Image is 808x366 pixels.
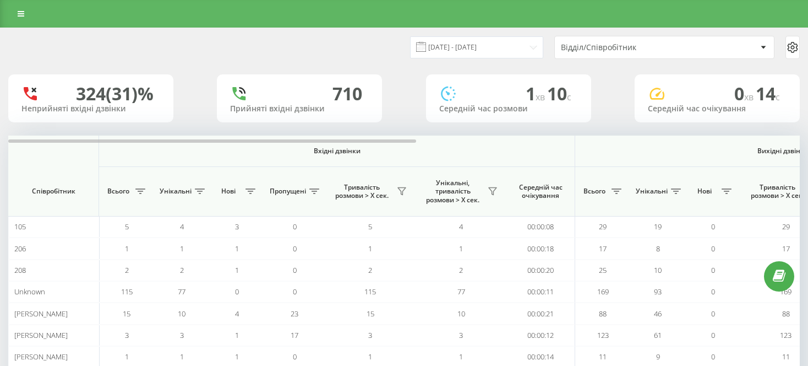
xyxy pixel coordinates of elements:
span: 123 [597,330,609,340]
span: Тривалість розмови > Х сек. [330,183,394,200]
span: 10 [457,309,465,319]
td: 00:00:20 [506,260,575,281]
span: 169 [597,287,609,297]
span: 3 [180,330,184,340]
span: 1 [235,265,239,275]
span: 15 [367,309,374,319]
span: 206 [14,244,26,254]
span: 14 [756,82,780,105]
span: 2 [368,265,372,275]
span: Середній час очікування [515,183,566,200]
td: 00:00:08 [506,216,575,238]
span: 77 [178,287,185,297]
span: 1 [235,352,239,362]
span: Нові [215,187,242,196]
span: 0 [711,352,715,362]
span: 88 [599,309,607,319]
td: 00:00:11 [506,281,575,303]
span: 0 [711,309,715,319]
div: Середній час очікування [648,104,787,114]
span: Всього [581,187,608,196]
span: 29 [782,222,790,232]
span: 1 [125,244,129,254]
span: 3 [459,330,463,340]
span: 0 [734,82,756,105]
span: 0 [293,352,297,362]
span: 3 [235,222,239,232]
span: 1 [235,330,239,340]
span: 1 [526,82,547,105]
div: Прийняті вхідні дзвінки [230,104,369,114]
span: Нові [691,187,718,196]
span: 4 [459,222,463,232]
div: Відділ/Співробітник [561,43,692,52]
span: 115 [121,287,133,297]
span: 0 [711,265,715,275]
span: 0 [711,222,715,232]
span: 1 [368,352,372,362]
span: 61 [654,330,662,340]
span: 2 [180,265,184,275]
span: [PERSON_NAME] [14,330,68,340]
span: 8 [656,244,660,254]
span: 1 [459,244,463,254]
span: 0 [711,244,715,254]
span: Унікальні [636,187,668,196]
span: 17 [291,330,298,340]
span: 46 [654,309,662,319]
span: 10 [547,82,571,105]
span: c [567,91,571,103]
span: 2 [125,265,129,275]
span: 19 [654,222,662,232]
span: 5 [368,222,372,232]
span: 25 [599,265,607,275]
span: 3 [125,330,129,340]
span: 0 [293,265,297,275]
span: 0 [293,222,297,232]
span: 0 [711,287,715,297]
span: 0 [235,287,239,297]
span: Унікальні, тривалість розмови > Х сек. [421,179,484,204]
span: 0 [711,330,715,340]
span: хв [744,91,756,103]
span: 1 [235,244,239,254]
div: Неприйняті вхідні дзвінки [21,104,160,114]
span: 1 [180,244,184,254]
td: 00:00:12 [506,325,575,346]
span: 17 [599,244,607,254]
span: 4 [235,309,239,319]
span: хв [536,91,547,103]
span: 208 [14,265,26,275]
span: Співробітник [18,187,89,196]
span: 15 [123,309,130,319]
span: 1 [368,244,372,254]
span: 169 [780,287,791,297]
div: Середній час розмови [439,104,578,114]
span: 5 [125,222,129,232]
div: 710 [332,83,362,104]
span: Всього [105,187,132,196]
span: [PERSON_NAME] [14,352,68,362]
span: 3 [368,330,372,340]
span: 1 [180,352,184,362]
span: Вхідні дзвінки [128,147,546,155]
span: 123 [780,330,791,340]
span: 1 [125,352,129,362]
span: 0 [293,287,297,297]
span: 29 [599,222,607,232]
span: c [776,91,780,103]
span: 1 [459,352,463,362]
span: 115 [364,287,376,297]
span: 2 [459,265,463,275]
span: 4 [180,222,184,232]
span: 17 [782,244,790,254]
span: 0 [293,244,297,254]
span: [PERSON_NAME] [14,309,68,319]
span: 23 [291,309,298,319]
span: 77 [457,287,465,297]
span: Пропущені [270,187,306,196]
span: 11 [782,352,790,362]
span: 10 [654,265,662,275]
span: 11 [599,352,607,362]
span: 10 [178,309,185,319]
